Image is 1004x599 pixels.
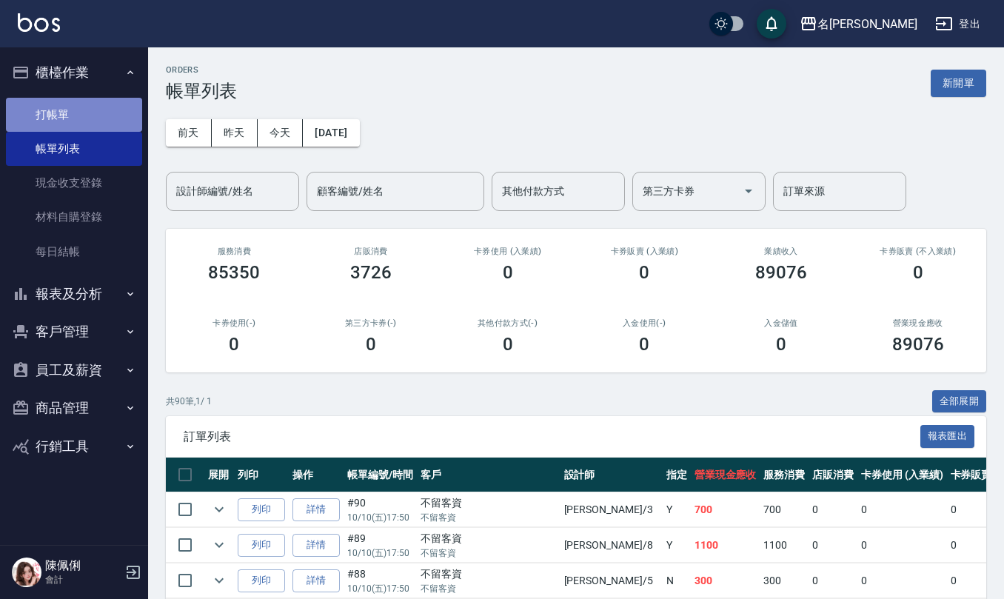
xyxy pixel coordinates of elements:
td: 1100 [760,528,809,563]
img: Person [12,558,41,587]
button: expand row [208,534,230,556]
p: 不留客資 [421,511,557,524]
button: 昨天 [212,119,258,147]
th: 店販消費 [809,458,857,492]
th: 設計師 [560,458,663,492]
h3: 服務消費 [184,247,285,256]
td: 0 [857,492,947,527]
h2: 卡券販賣 (入業績) [594,247,695,256]
h3: 0 [503,334,513,355]
button: 全部展開 [932,390,987,413]
h2: 入金儲值 [731,318,832,328]
h2: 第三方卡券(-) [321,318,422,328]
th: 帳單編號/時間 [344,458,417,492]
th: 指定 [663,458,691,492]
th: 營業現金應收 [691,458,760,492]
td: #90 [344,492,417,527]
button: 報表及分析 [6,275,142,313]
a: 每日結帳 [6,235,142,269]
a: 現金收支登錄 [6,166,142,200]
span: 訂單列表 [184,429,920,444]
h3: 85350 [208,262,260,283]
th: 服務消費 [760,458,809,492]
button: 員工及薪資 [6,351,142,389]
h2: 入金使用(-) [594,318,695,328]
td: 700 [760,492,809,527]
th: 客戶 [417,458,560,492]
h2: ORDERS [166,65,237,75]
h5: 陳佩俐 [45,558,121,573]
button: 商品管理 [6,389,142,427]
h3: 0 [639,262,649,283]
td: 300 [691,563,760,598]
td: 0 [857,528,947,563]
a: 新開單 [931,76,986,90]
p: 不留客資 [421,546,557,560]
p: 10/10 (五) 17:50 [347,511,413,524]
button: 名[PERSON_NAME] [794,9,923,39]
td: 0 [809,492,857,527]
p: 10/10 (五) 17:50 [347,582,413,595]
h3: 0 [776,334,786,355]
h2: 卡券販賣 (不入業績) [867,247,968,256]
td: Y [663,528,691,563]
h3: 0 [503,262,513,283]
td: 700 [691,492,760,527]
td: 0 [809,528,857,563]
th: 卡券使用 (入業績) [857,458,947,492]
h2: 業績收入 [731,247,832,256]
h2: 營業現金應收 [867,318,968,328]
div: 名[PERSON_NAME] [817,15,917,33]
button: 今天 [258,119,304,147]
button: 行銷工具 [6,427,142,466]
button: [DATE] [303,119,359,147]
button: Open [737,179,760,203]
td: 300 [760,563,809,598]
button: 櫃檯作業 [6,53,142,92]
h3: 3726 [350,262,392,283]
p: 不留客資 [421,582,557,595]
button: 客戶管理 [6,312,142,351]
div: 不留客資 [421,531,557,546]
td: Y [663,492,691,527]
td: [PERSON_NAME] /3 [560,492,663,527]
h3: 89076 [892,334,944,355]
a: 帳單列表 [6,132,142,166]
button: 前天 [166,119,212,147]
div: 不留客資 [421,566,557,582]
p: 10/10 (五) 17:50 [347,546,413,560]
p: 共 90 筆, 1 / 1 [166,395,212,408]
button: 新開單 [931,70,986,97]
a: 材料自購登錄 [6,200,142,234]
h3: 0 [229,334,239,355]
button: expand row [208,498,230,521]
td: [PERSON_NAME] /8 [560,528,663,563]
div: 不留客資 [421,495,557,511]
h3: 89076 [755,262,807,283]
p: 會計 [45,573,121,586]
th: 操作 [289,458,344,492]
img: Logo [18,13,60,32]
a: 詳情 [292,569,340,592]
button: 列印 [238,498,285,521]
th: 列印 [234,458,289,492]
h2: 店販消費 [321,247,422,256]
td: #89 [344,528,417,563]
a: 詳情 [292,498,340,521]
h3: 0 [366,334,376,355]
a: 打帳單 [6,98,142,132]
button: expand row [208,569,230,592]
td: 1100 [691,528,760,563]
td: 0 [809,563,857,598]
td: [PERSON_NAME] /5 [560,563,663,598]
th: 展開 [204,458,234,492]
td: #88 [344,563,417,598]
button: 報表匯出 [920,425,975,448]
button: 列印 [238,569,285,592]
h3: 0 [913,262,923,283]
h2: 其他付款方式(-) [457,318,558,328]
td: 0 [857,563,947,598]
button: 列印 [238,534,285,557]
a: 詳情 [292,534,340,557]
a: 報表匯出 [920,429,975,443]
